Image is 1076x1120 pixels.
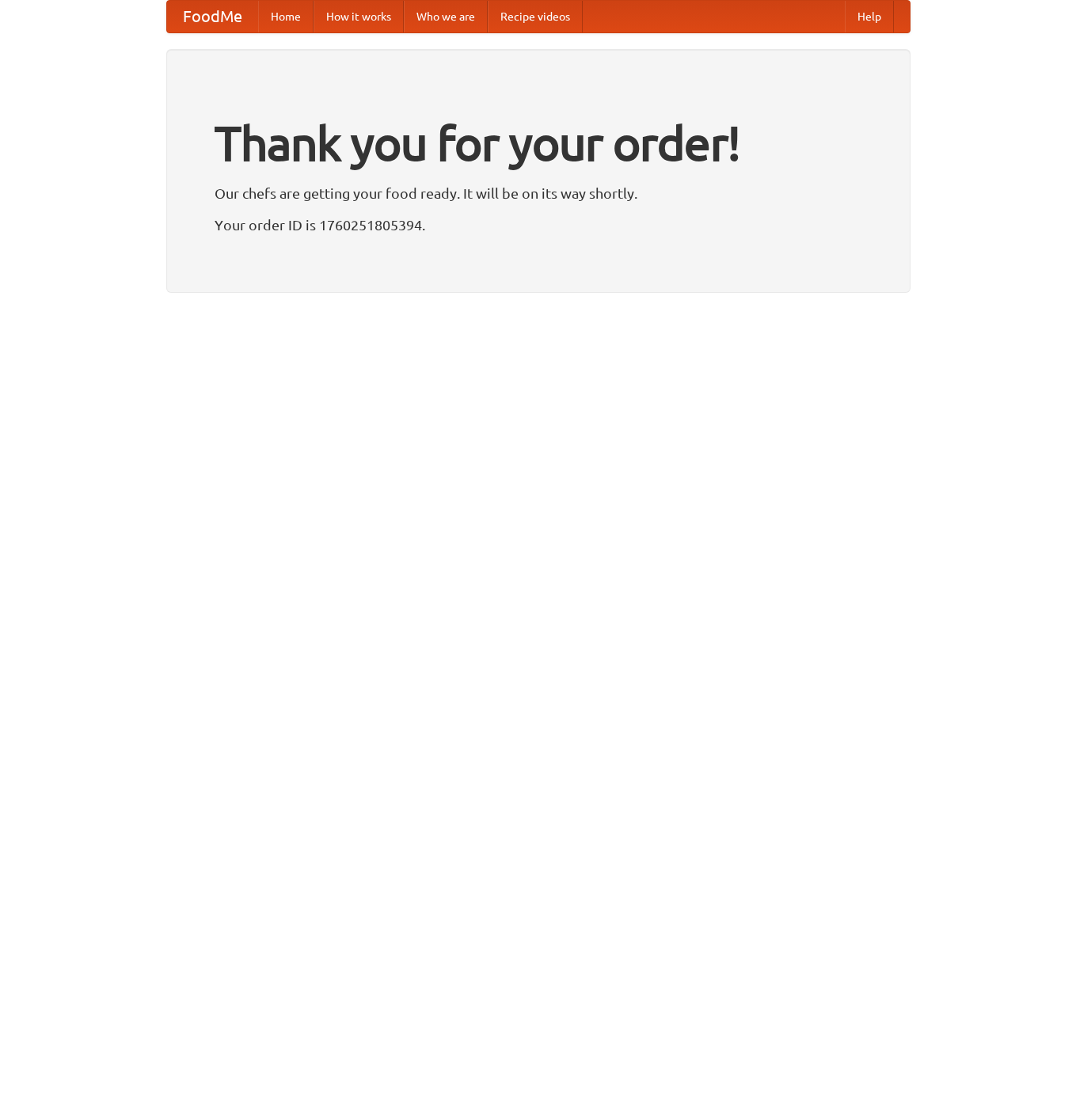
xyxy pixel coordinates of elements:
a: FoodMe [167,1,258,32]
a: Who we are [404,1,488,32]
h1: Thank you for your order! [215,105,862,181]
a: Help [845,1,894,32]
p: Our chefs are getting your food ready. It will be on its way shortly. [215,181,862,205]
a: Home [258,1,314,32]
p: Your order ID is 1760251805394. [215,213,862,237]
a: Recipe videos [488,1,583,32]
a: How it works [314,1,404,32]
